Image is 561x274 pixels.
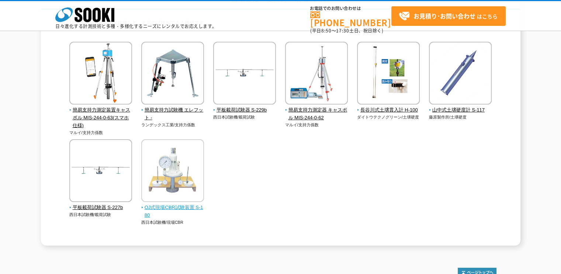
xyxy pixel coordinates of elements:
img: 長谷川式土壌貫入計 H-100 [357,42,420,106]
img: 平板載荷試験器 S-229b [213,42,276,106]
span: 平板載荷試験器 S-229b [213,106,276,114]
span: 17:30 [336,27,349,34]
a: 長谷川式土壌貫入計 H-100 [357,99,420,114]
span: 簡易支持力測定装置キャスポル MIS-244-0-63(スマホ仕様) [69,106,132,129]
span: はこちら [399,11,498,22]
p: 日々進化する計測技術と多種・多様化するニーズにレンタルでお応えします。 [55,24,217,28]
a: 簡易支持力試験機 エレフット - [141,99,204,121]
p: ダイトウテクノグリーン/土壌硬度 [357,114,420,120]
a: 山中式土壌硬度計 S-117 [429,99,492,114]
p: ランデックス工業/支持力係数 [141,122,204,128]
strong: お見積り･お問い合わせ [413,11,475,20]
img: OJ式現場CBR試験装置 S-180 [141,139,204,204]
span: 8:50 [321,27,332,34]
a: 簡易支持力測定装置キャスポル MIS-244-0-63(スマホ仕様) [69,99,132,129]
span: 簡易支持力試験機 エレフット - [141,106,204,122]
p: マルイ/支持力係数 [285,122,348,128]
img: 簡易支持力試験機 エレフット - [141,42,204,106]
span: 長谷川式土壌貫入計 H-100 [357,106,420,114]
span: OJ式現場CBR試験装置 S-180 [141,204,204,219]
a: [PHONE_NUMBER] [310,11,391,27]
img: 簡易支持力測定器 キャスポル MIS-244-0-62 [285,42,348,106]
a: 平板載荷試験器 S-227b [69,197,132,212]
span: 簡易支持力測定器 キャスポル MIS-244-0-62 [285,106,348,122]
p: 藤原製作所/土壌硬度 [429,114,492,120]
p: 西日本試験機/載荷試験 [213,114,276,120]
span: お電話でのお問い合わせは [310,6,391,11]
p: 西日本試験機/現場CBR [141,219,204,226]
a: 平板載荷試験器 S-229b [213,99,276,114]
span: 平板載荷試験器 S-227b [69,204,132,212]
img: 平板載荷試験器 S-227b [69,139,132,204]
img: 簡易支持力測定装置キャスポル MIS-244-0-63(スマホ仕様) [69,42,132,106]
img: 山中式土壌硬度計 S-117 [429,42,492,106]
p: 西日本試験機/載荷試験 [69,212,132,218]
p: マルイ/支持力係数 [69,130,132,136]
a: OJ式現場CBR試験装置 S-180 [141,197,204,219]
span: 山中式土壌硬度計 S-117 [429,106,492,114]
a: 簡易支持力測定器 キャスポル MIS-244-0-62 [285,99,348,121]
span: (平日 ～ 土日、祝日除く) [310,27,383,34]
a: お見積り･お問い合わせはこちら [391,6,506,26]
